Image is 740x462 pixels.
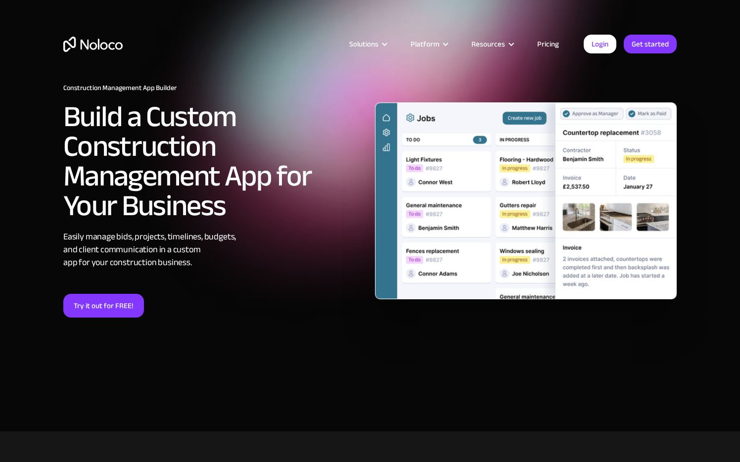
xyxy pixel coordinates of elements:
a: home [63,37,123,52]
div: Platform [411,38,439,50]
div: Solutions [337,38,398,50]
div: Solutions [349,38,378,50]
div: Platform [398,38,459,50]
div: Resources [471,38,505,50]
a: Login [584,35,616,53]
h2: Build a Custom Construction Management App for Your Business [63,102,365,221]
a: Try it out for FREE! [63,294,144,318]
div: Easily manage bids, projects, timelines, budgets, and client communication in a custom app for yo... [63,231,365,269]
a: Pricing [525,38,571,50]
a: Get started [624,35,677,53]
div: Resources [459,38,525,50]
